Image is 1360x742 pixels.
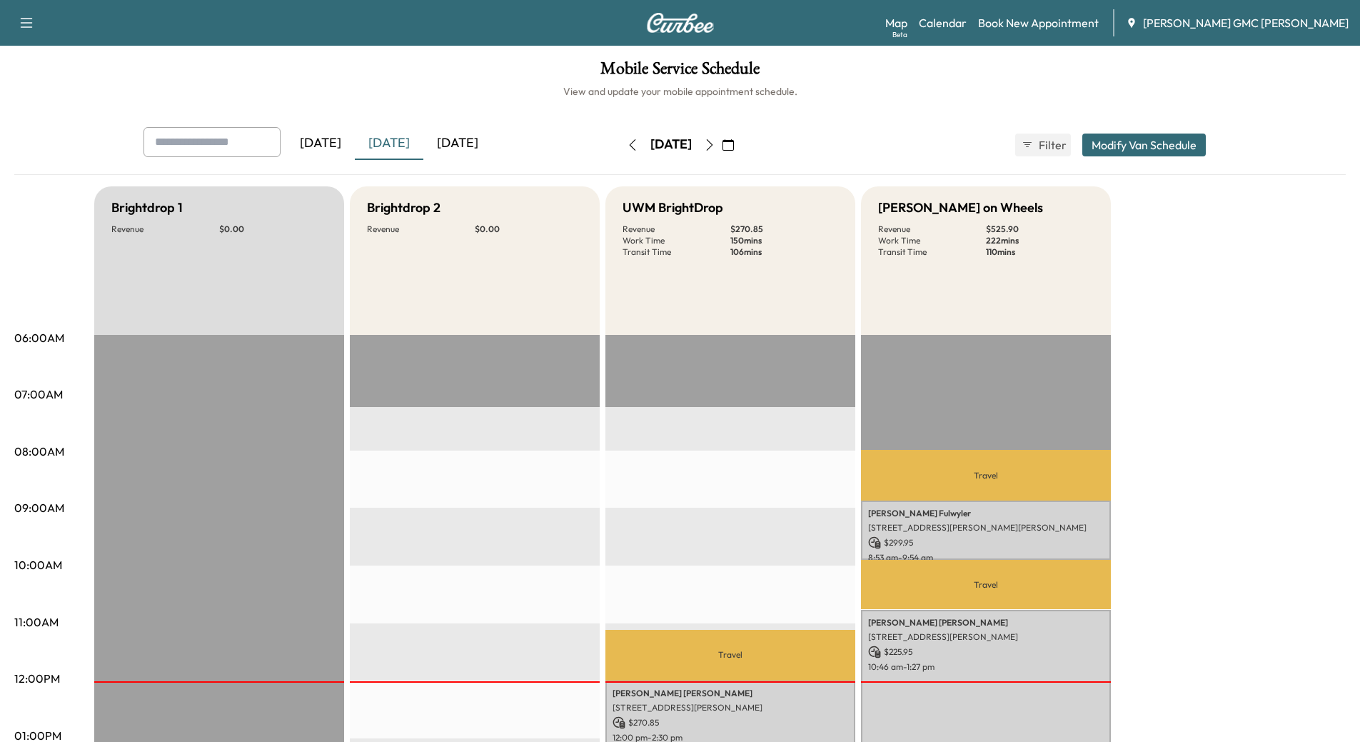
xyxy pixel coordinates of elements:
button: Filter [1015,134,1071,156]
p: 8:53 am - 9:54 am [868,552,1104,563]
div: [DATE] [650,136,692,154]
p: $ 0.00 [475,224,583,235]
p: Revenue [878,224,986,235]
p: 222 mins [986,235,1094,246]
p: 11:00AM [14,613,59,631]
h5: [PERSON_NAME] on Wheels [878,198,1043,218]
h5: Brightdrop 2 [367,198,440,218]
p: 10:00AM [14,556,62,573]
h5: UWM BrightDrop [623,198,723,218]
span: Filter [1039,136,1064,154]
p: 06:00AM [14,329,64,346]
p: 110 mins [986,246,1094,258]
p: $ 270.85 [613,716,848,729]
p: 08:00AM [14,443,64,460]
p: 09:00AM [14,499,64,516]
p: $ 270.85 [730,224,838,235]
p: [PERSON_NAME] [PERSON_NAME] [613,688,848,699]
p: Revenue [623,224,730,235]
button: Modify Van Schedule [1082,134,1206,156]
p: 12:00PM [14,670,60,687]
p: Revenue [367,224,475,235]
p: Revenue [111,224,219,235]
a: Book New Appointment [978,14,1099,31]
p: $ 0.00 [219,224,327,235]
p: [STREET_ADDRESS][PERSON_NAME] [613,702,848,713]
p: 106 mins [730,246,838,258]
div: [DATE] [423,127,492,160]
p: 07:00AM [14,386,63,403]
p: Travel [861,560,1111,610]
p: [PERSON_NAME] Fulwyler [868,508,1104,519]
p: Transit Time [623,246,730,258]
p: [STREET_ADDRESS][PERSON_NAME] [868,631,1104,643]
h1: Mobile Service Schedule [14,60,1346,84]
p: Travel [861,450,1111,501]
img: Curbee Logo [646,13,715,33]
p: $ 525.90 [986,224,1094,235]
a: Calendar [919,14,967,31]
p: $ 299.95 [868,536,1104,549]
div: Beta [892,29,907,40]
p: 150 mins [730,235,838,246]
p: $ 225.95 [868,646,1104,658]
h6: View and update your mobile appointment schedule. [14,84,1346,99]
p: Work Time [878,235,986,246]
span: [PERSON_NAME] GMC [PERSON_NAME] [1143,14,1349,31]
p: Work Time [623,235,730,246]
p: [PERSON_NAME] [PERSON_NAME] [868,617,1104,628]
p: Travel [605,630,855,681]
p: Transit Time [878,246,986,258]
p: [STREET_ADDRESS][PERSON_NAME][PERSON_NAME] [868,522,1104,533]
a: MapBeta [885,14,907,31]
h5: Brightdrop 1 [111,198,183,218]
div: [DATE] [286,127,355,160]
div: [DATE] [355,127,423,160]
p: 10:46 am - 1:27 pm [868,661,1104,673]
